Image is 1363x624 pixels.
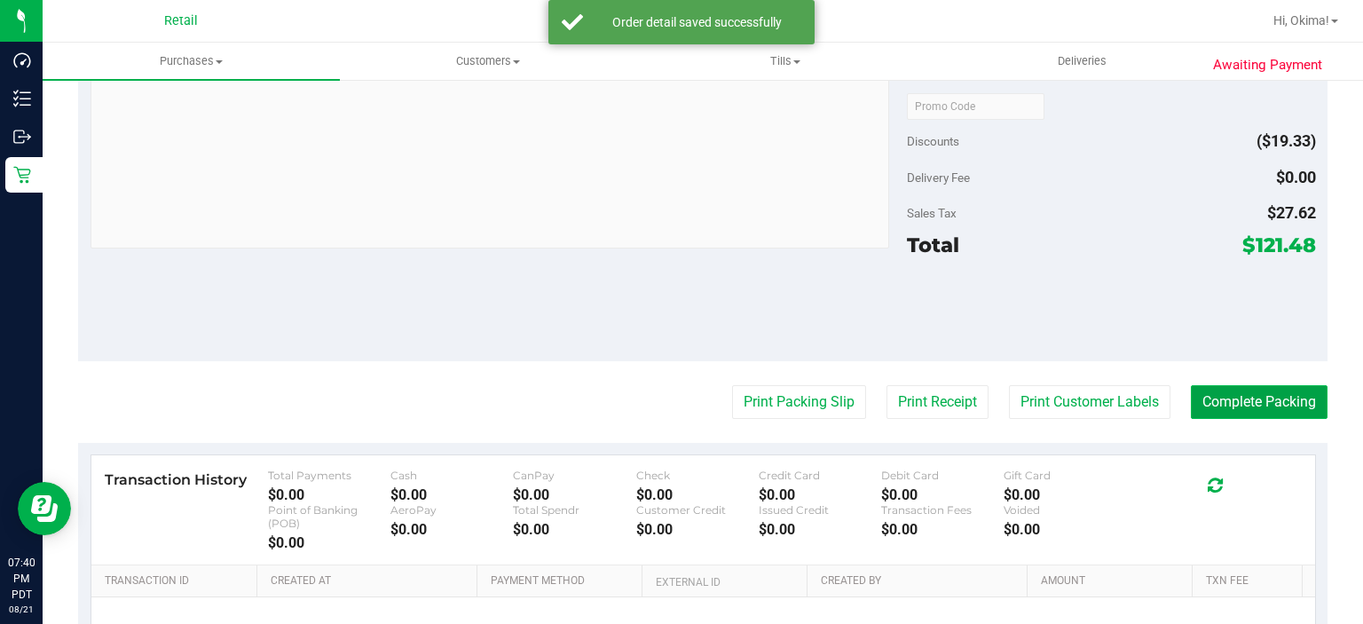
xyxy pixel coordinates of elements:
span: $121.48 [1242,233,1316,257]
span: ($19.33) [1257,131,1316,150]
div: $0.00 [268,486,390,503]
div: Issued Credit [759,503,881,517]
a: Transaction ID [105,574,249,588]
div: Point of Banking (POB) [268,503,390,530]
span: Discounts [907,125,959,157]
th: External ID [642,565,807,597]
div: $0.00 [513,521,635,538]
a: Created At [271,574,469,588]
div: CanPay [513,469,635,482]
a: Created By [821,574,1020,588]
a: Txn Fee [1206,574,1295,588]
div: Cash [390,469,513,482]
button: Complete Packing [1191,385,1328,419]
a: Amount [1041,574,1185,588]
span: Customers [341,53,636,69]
p: 07:40 PM PDT [8,555,35,603]
div: $0.00 [268,534,390,551]
span: $0.00 [1276,168,1316,186]
div: $0.00 [636,486,759,503]
div: AeroPay [390,503,513,517]
div: Check [636,469,759,482]
span: Tills [638,53,934,69]
span: Hi, Okima! [1273,13,1329,28]
div: $0.00 [1004,521,1126,538]
span: Purchases [43,53,340,69]
div: $0.00 [390,486,513,503]
div: $0.00 [881,486,1004,503]
div: Order detail saved successfully [593,13,801,31]
a: Payment Method [491,574,634,588]
div: $0.00 [759,486,881,503]
div: Voided [1004,503,1126,517]
iframe: Resource center [18,482,71,535]
span: Delivery Fee [907,170,970,185]
inline-svg: Inventory [13,90,31,107]
a: Deliveries [934,43,1231,80]
span: Deliveries [1034,53,1131,69]
div: Transaction Fees [881,503,1004,517]
div: $0.00 [759,521,881,538]
div: $0.00 [881,521,1004,538]
button: Print Packing Slip [732,385,866,419]
a: Purchases [43,43,340,80]
div: Credit Card [759,469,881,482]
div: Total Payments [268,469,390,482]
div: Total Spendr [513,503,635,517]
div: $0.00 [513,486,635,503]
input: Promo Code [907,93,1044,120]
div: $0.00 [390,521,513,538]
a: Customers [340,43,637,80]
div: Gift Card [1004,469,1126,482]
div: Customer Credit [636,503,759,517]
button: Print Customer Labels [1009,385,1170,419]
span: Total [907,233,959,257]
button: Print Receipt [886,385,989,419]
a: Tills [637,43,934,80]
div: $0.00 [636,521,759,538]
span: Retail [164,13,198,28]
div: Debit Card [881,469,1004,482]
inline-svg: Dashboard [13,51,31,69]
div: $0.00 [1004,486,1126,503]
span: Sales Tax [907,206,957,220]
span: $27.62 [1267,203,1316,222]
inline-svg: Retail [13,166,31,184]
p: 08/21 [8,603,35,616]
inline-svg: Outbound [13,128,31,146]
span: Awaiting Payment [1213,55,1322,75]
